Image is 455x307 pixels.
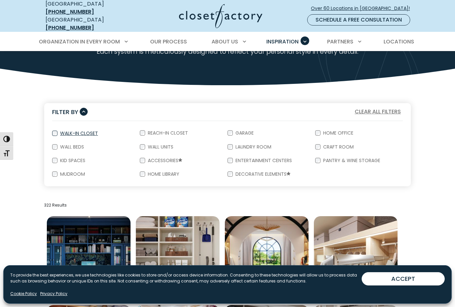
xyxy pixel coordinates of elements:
button: ACCEPT [362,272,445,285]
label: Garage [233,131,255,135]
label: Decorative Elements [233,172,292,177]
span: Locations [384,38,414,45]
a: Open inspiration gallery to preview enlarged image [314,216,398,300]
label: Entertainment Centers [233,158,293,163]
label: Kid Spaces [57,158,87,163]
a: Schedule a Free Consultation [307,14,410,26]
img: Spacious custom walk-in closet with abundant wardrobe space, center island storage [225,216,309,300]
a: Cookie Policy [10,291,37,297]
label: Craft Room [320,145,355,149]
p: To provide the best experiences, we use technologies like cookies to store and/or access device i... [10,272,362,284]
img: Belt rack accessory [314,216,398,300]
a: [PHONE_NUMBER] [45,24,94,31]
label: Reach-In Closet [145,131,189,135]
button: Filter By [52,107,88,117]
label: Pantry & Wine Storage [320,158,382,163]
span: Partners [327,38,353,45]
button: Clear All Filters [353,107,403,116]
span: Organization in Every Room [39,38,120,45]
label: Home Office [320,131,355,135]
a: Open inspiration gallery to preview enlarged image [47,216,131,300]
label: Home Library [145,172,181,176]
p: 322 Results [44,202,411,208]
a: Open inspiration gallery to preview enlarged image [136,216,220,300]
img: Closet Factory Logo [179,4,262,28]
span: Over 60 Locations in [GEOGRAPHIC_DATA]! [311,5,415,12]
img: Organized linen and utility closet featuring rolled towels, labeled baskets, and mounted cleaning... [136,216,220,300]
label: Wall Beds [57,145,85,149]
a: Over 60 Locations in [GEOGRAPHIC_DATA]! [311,3,415,14]
img: Custom home office with blue built-ins, glass-front cabinets, adjustable shelving, custom drawer ... [47,216,131,300]
a: Open inspiration gallery to preview enlarged image [225,216,309,300]
a: [PHONE_NUMBER] [45,8,94,16]
label: Laundry Room [233,145,273,149]
span: Our Process [150,38,187,45]
span: About Us [212,38,238,45]
label: Accessories [145,158,184,163]
label: Walk-In Closet [57,131,99,136]
a: Privacy Policy [40,291,67,297]
nav: Primary Menu [34,32,421,51]
label: Mudroom [57,172,86,176]
label: Wall Units [145,145,175,149]
span: Inspiration [266,38,299,45]
div: [GEOGRAPHIC_DATA] [45,16,127,32]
